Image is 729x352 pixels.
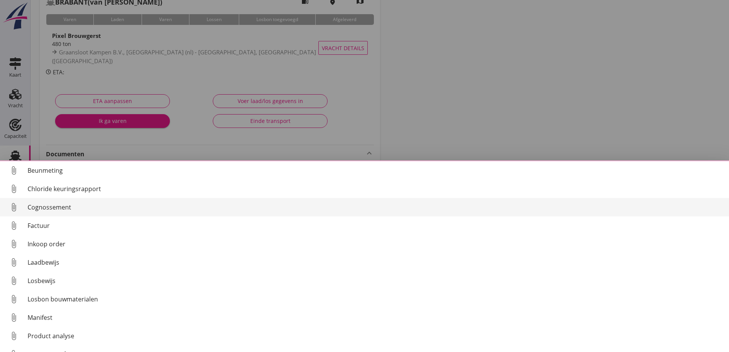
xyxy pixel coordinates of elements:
div: Chloride keuringsrapport [28,184,723,193]
i: attach_file [8,164,20,177]
i: attach_file [8,293,20,305]
div: Cognossement [28,203,723,212]
div: Factuur [28,221,723,230]
i: attach_file [8,219,20,232]
div: Losbewijs [28,276,723,285]
div: Product analyse [28,331,723,341]
div: Manifest [28,313,723,322]
div: Beunmeting [28,166,723,175]
div: Laadbewijs [28,258,723,267]
i: attach_file [8,311,20,324]
i: attach_file [8,238,20,250]
i: attach_file [8,201,20,213]
i: attach_file [8,183,20,195]
i: attach_file [8,256,20,269]
div: Losbon bouwmaterialen [28,295,723,304]
i: attach_file [8,330,20,342]
div: Inkoop order [28,239,723,249]
i: attach_file [8,275,20,287]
